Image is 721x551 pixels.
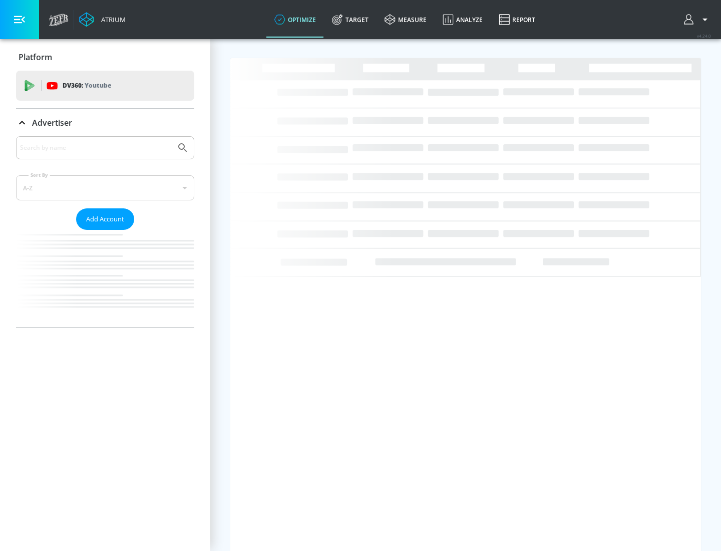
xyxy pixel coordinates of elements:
[697,33,711,39] span: v 4.24.0
[85,80,111,91] p: Youtube
[377,2,435,38] a: measure
[16,109,194,137] div: Advertiser
[76,208,134,230] button: Add Account
[29,172,50,178] label: Sort By
[16,230,194,327] nav: list of Advertiser
[32,117,72,128] p: Advertiser
[491,2,543,38] a: Report
[19,52,52,63] p: Platform
[63,80,111,91] p: DV360:
[435,2,491,38] a: Analyze
[266,2,324,38] a: optimize
[16,43,194,71] div: Platform
[16,136,194,327] div: Advertiser
[20,141,172,154] input: Search by name
[324,2,377,38] a: Target
[16,71,194,101] div: DV360: Youtube
[86,213,124,225] span: Add Account
[79,12,126,27] a: Atrium
[97,15,126,24] div: Atrium
[16,175,194,200] div: A-Z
